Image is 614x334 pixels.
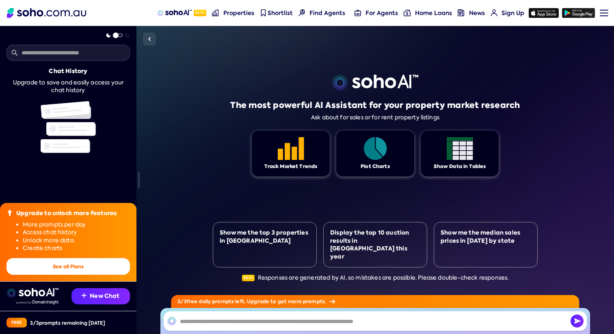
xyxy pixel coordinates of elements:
[6,209,13,216] img: Upgrade icon
[311,114,439,121] div: Ask about for sales or for rent property listings
[6,288,58,298] img: sohoai logo
[264,163,318,170] div: Track Market Trends
[49,67,87,75] div: Chat History
[212,9,219,16] img: properties-nav icon
[157,10,192,16] img: sohoAI logo
[167,316,177,326] img: SohoAI logo black
[491,9,497,16] img: for-agents-nav icon
[365,9,398,17] span: For Agents
[7,8,86,18] img: Soho Logo
[329,300,335,304] img: Arrow icon
[571,315,584,328] button: Send
[145,34,154,44] img: Sidebar toggle icon
[220,229,310,245] div: Show me the top 3 properties in [GEOGRAPHIC_DATA]
[171,295,579,308] div: 3 / 3 free daily prompts left. Upgrade to get more prompts.
[82,293,86,298] img: Recommendation icon
[415,9,452,17] span: Home Loans
[332,75,418,91] img: sohoai logo
[562,8,595,18] img: google-play icon
[260,9,267,16] img: shortlist-nav icon
[242,275,255,281] span: Beta
[404,9,411,16] img: for-agents-nav icon
[23,221,130,229] li: More prompts per day
[434,163,486,170] div: Show Data in Tables
[16,209,117,218] div: Upgrade to unlock more features
[502,9,524,17] span: Sign Up
[362,137,389,160] img: Feature 1 icon
[230,99,520,111] h1: The most powerful AI Assistant for your property market research
[6,318,27,328] div: Free
[458,9,465,16] img: news-nav icon
[441,229,531,245] div: Show me the median sales prices in [DATE] by state
[30,319,105,326] div: 3 / 3 prompts remaining [DATE]
[194,10,206,16] span: Beta
[309,9,345,17] span: Find Agents
[447,137,473,160] img: Feature 1 icon
[23,244,130,252] li: Create charts
[361,163,390,170] div: Plot Charts
[571,315,584,328] img: Send icon
[41,101,96,153] img: Chat history illustration
[23,228,130,237] li: Access chat history
[529,8,559,18] img: app-store icon
[355,9,361,16] img: for-agents-nav icon
[278,137,304,160] img: Feature 1 icon
[71,288,130,304] button: New Chat
[298,9,305,16] img: Find agents icon
[6,258,130,275] button: See all Plans
[16,300,58,304] img: Data provided by Domain Insight
[6,79,130,95] div: Upgrade to save and easily access your chat history
[23,237,130,245] li: Unlock more data
[268,9,293,17] span: Shortlist
[242,274,509,282] div: Responses are generated by AI, so mistakes are possible. Please double-check responses.
[469,9,485,17] span: News
[330,229,420,261] div: Display the top 10 auction results in [GEOGRAPHIC_DATA] this year
[223,9,254,17] span: Properties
